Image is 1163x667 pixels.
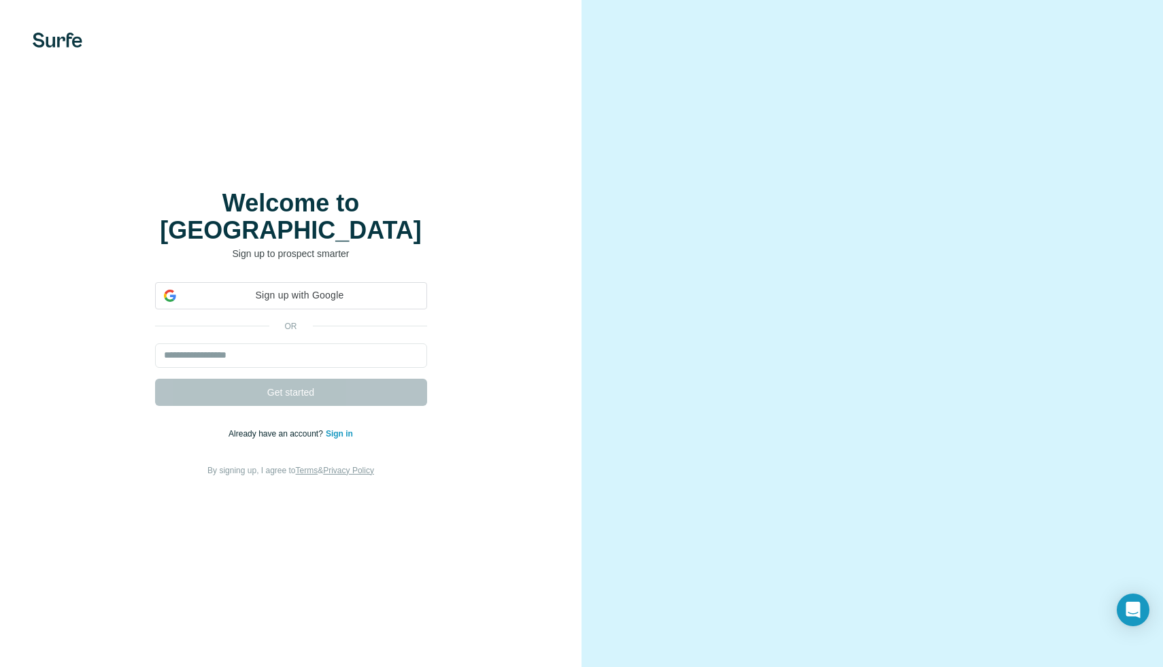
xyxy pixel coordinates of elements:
span: By signing up, I agree to & [207,466,374,475]
img: Surfe's logo [33,33,82,48]
div: Sign up with Google [155,282,427,309]
p: or [269,320,313,332]
span: Sign up with Google [182,288,418,303]
a: Terms [296,466,318,475]
h1: Welcome to [GEOGRAPHIC_DATA] [155,190,427,244]
a: Privacy Policy [323,466,374,475]
div: Open Intercom Messenger [1117,594,1149,626]
p: Sign up to prospect smarter [155,247,427,260]
a: Sign in [326,429,353,439]
span: Already have an account? [229,429,326,439]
